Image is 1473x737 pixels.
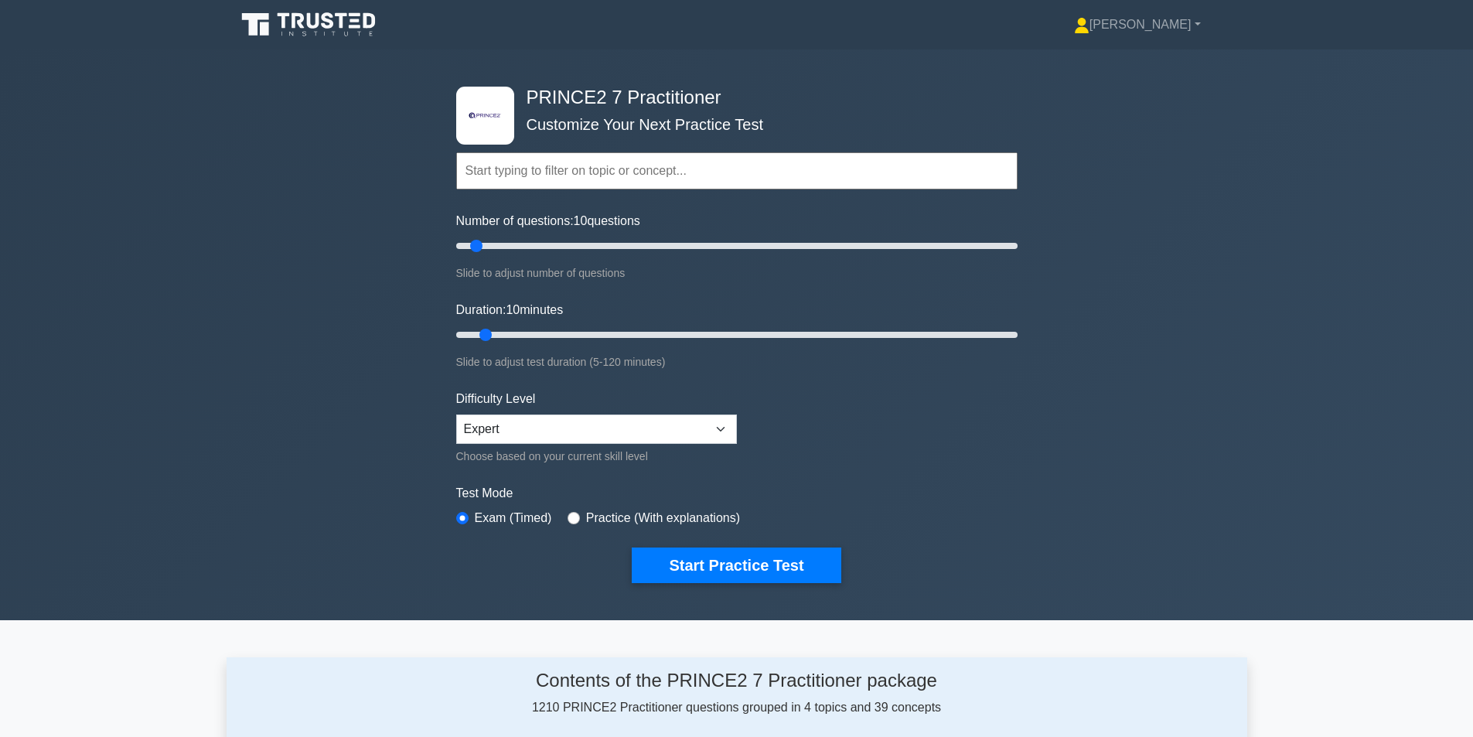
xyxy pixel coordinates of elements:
div: Choose based on your current skill level [456,447,737,466]
label: Difficulty Level [456,390,536,408]
label: Number of questions: questions [456,212,640,230]
span: 10 [506,303,520,316]
div: Slide to adjust number of questions [456,264,1018,282]
div: 1210 PRINCE2 Practitioner questions grouped in 4 topics and 39 concepts [373,670,1101,717]
label: Practice (With explanations) [586,509,740,527]
button: Start Practice Test [632,548,840,583]
input: Start typing to filter on topic or concept... [456,152,1018,189]
label: Test Mode [456,484,1018,503]
div: Slide to adjust test duration (5-120 minutes) [456,353,1018,371]
h4: Contents of the PRINCE2 7 Practitioner package [373,670,1101,692]
h4: PRINCE2 7 Practitioner [520,87,942,109]
label: Exam (Timed) [475,509,552,527]
label: Duration: minutes [456,301,564,319]
a: [PERSON_NAME] [1037,9,1238,40]
span: 10 [574,214,588,227]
